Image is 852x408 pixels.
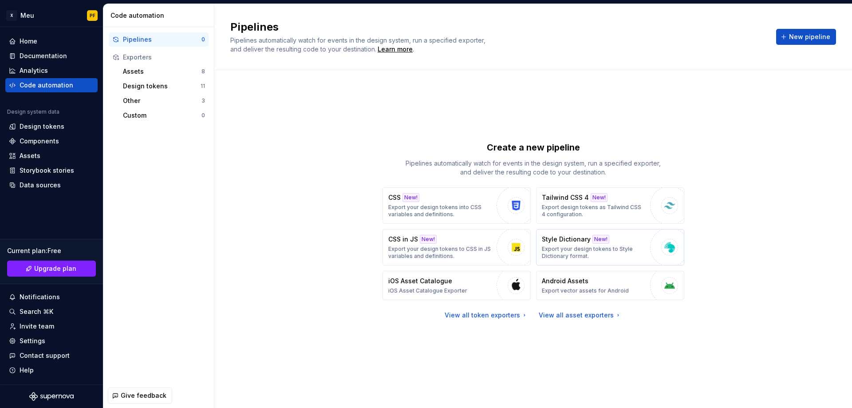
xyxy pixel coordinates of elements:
button: Contact support [5,349,98,363]
a: View all asset exporters [539,311,622,320]
div: New! [402,193,419,202]
div: Other [123,96,201,105]
div: Custom [123,111,201,120]
div: 3 [201,97,205,104]
div: Meu [20,11,34,20]
button: CSS in JSNew!Export your design tokens to CSS in JS variables and definitions. [383,229,531,265]
button: Assets8 [119,64,209,79]
div: New! [420,235,437,244]
a: Data sources [5,178,98,192]
div: 0 [201,36,205,43]
button: Search ⌘K [5,305,98,319]
div: Contact support [20,351,70,360]
p: Android Assets [542,277,588,285]
p: Pipelines automatically watch for events in the design system, run a specified exporter, and deli... [400,159,667,177]
button: Android AssetsExport vector assets for Android [536,271,684,300]
div: Storybook stories [20,166,74,175]
div: Code automation [110,11,210,20]
button: Custom0 [119,108,209,123]
p: iOS Asset Catalogue Exporter [388,287,467,294]
div: Documentation [20,51,67,60]
a: Settings [5,334,98,348]
a: Analytics [5,63,98,78]
span: Upgrade plan [34,264,76,273]
div: Design tokens [20,122,64,131]
button: New pipeline [776,29,836,45]
button: CSSNew!Export your design tokens into CSS variables and definitions. [383,187,531,224]
a: View all token exporters [445,311,528,320]
div: Design tokens [123,82,201,91]
div: 11 [201,83,205,90]
a: Learn more [378,45,413,54]
div: Notifications [20,293,60,301]
a: Assets [5,149,98,163]
p: Export your design tokens into CSS variables and definitions. [388,204,492,218]
div: Assets [20,151,40,160]
button: Other3 [119,94,209,108]
div: PF [90,12,95,19]
div: Exporters [123,53,205,62]
div: 8 [201,68,205,75]
p: Create a new pipeline [487,141,580,154]
div: X [6,10,17,21]
div: Pipelines [123,35,201,44]
p: Tailwind CSS 4 [542,193,589,202]
div: 0 [201,112,205,119]
p: Style Dictionary [542,235,591,244]
p: Export vector assets for Android [542,287,629,294]
span: . [376,46,414,53]
div: Analytics [20,66,48,75]
span: Pipelines automatically watch for events in the design system, run a specified exporter, and deli... [230,36,487,53]
a: Documentation [5,49,98,63]
button: Give feedback [108,388,172,404]
div: Code automation [20,81,73,90]
p: iOS Asset Catalogue [388,277,452,285]
a: Upgrade plan [7,261,96,277]
p: CSS in JS [388,235,418,244]
a: Components [5,134,98,148]
div: Assets [123,67,201,76]
p: Export your design tokens to Style Dictionary format. [542,246,646,260]
div: Components [20,137,59,146]
button: Notifications [5,290,98,304]
span: New pipeline [789,32,830,41]
div: Help [20,366,34,375]
a: Storybook stories [5,163,98,178]
div: Home [20,37,37,46]
div: Data sources [20,181,61,190]
h2: Pipelines [230,20,765,34]
button: Pipelines0 [109,32,209,47]
a: Invite team [5,319,98,333]
div: Current plan : Free [7,246,96,255]
p: Export design tokens as Tailwind CSS 4 configuration. [542,204,646,218]
button: iOS Asset CatalogueiOS Asset Catalogue Exporter [383,271,531,300]
p: Export your design tokens to CSS in JS variables and definitions. [388,246,492,260]
button: Tailwind CSS 4New!Export design tokens as Tailwind CSS 4 configuration. [536,187,684,224]
div: New! [592,235,609,244]
div: Invite team [20,322,54,331]
span: Give feedback [121,391,166,400]
button: Style DictionaryNew!Export your design tokens to Style Dictionary format. [536,229,684,265]
button: Help [5,363,98,377]
div: Design system data [7,108,59,115]
svg: Supernova Logo [29,392,74,401]
button: Design tokens11 [119,79,209,93]
p: CSS [388,193,401,202]
div: New! [591,193,607,202]
div: Settings [20,337,45,345]
div: Search ⌘K [20,307,53,316]
a: Design tokens [5,119,98,134]
a: Code automation [5,78,98,92]
a: Home [5,34,98,48]
button: XMeuPF [2,6,101,25]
